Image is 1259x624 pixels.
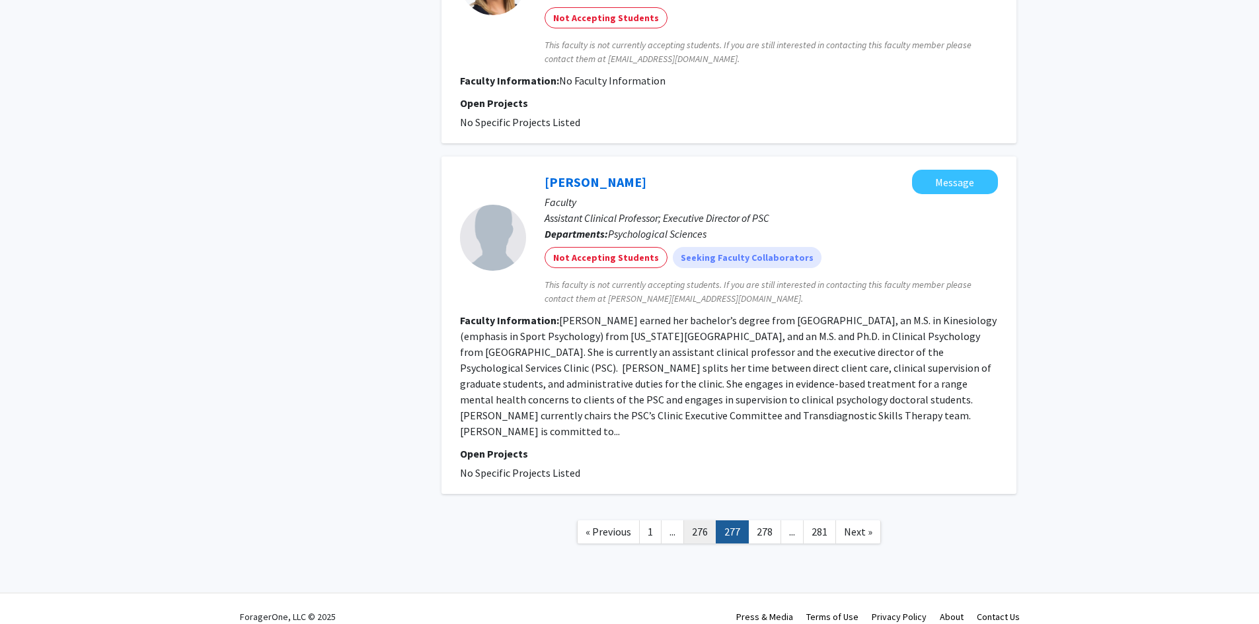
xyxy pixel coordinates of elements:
span: « Previous [586,525,631,538]
a: 281 [803,520,836,543]
b: Departments: [545,227,608,240]
a: [PERSON_NAME] [545,174,646,190]
span: No Faculty Information [559,74,666,87]
p: Open Projects [460,95,998,111]
span: ... [669,525,675,538]
button: Message Erin Bullett [912,170,998,194]
a: Previous [577,520,640,543]
span: ... [789,525,795,538]
a: 277 [716,520,749,543]
a: Contact Us [977,611,1020,623]
nav: Page navigation [441,507,1016,561]
a: Privacy Policy [872,611,927,623]
b: Faculty Information: [460,74,559,87]
p: Faculty [545,194,998,210]
a: 276 [683,520,716,543]
p: Open Projects [460,446,998,462]
a: Terms of Use [806,611,858,623]
span: Next » [844,525,872,538]
fg-read-more: [PERSON_NAME] earned her bachelor’s degree from [GEOGRAPHIC_DATA], an M.S. in Kinesiology (emphas... [460,314,997,438]
mat-chip: Not Accepting Students [545,7,668,28]
mat-chip: Seeking Faculty Collaborators [673,247,821,268]
a: 278 [748,520,781,543]
b: Faculty Information: [460,314,559,327]
a: Press & Media [736,611,793,623]
a: About [940,611,964,623]
a: Next [835,520,881,543]
mat-chip: Not Accepting Students [545,247,668,268]
a: 1 [639,520,662,543]
span: No Specific Projects Listed [460,116,580,129]
span: This faculty is not currently accepting students. If you are still interested in contacting this ... [545,278,998,306]
span: No Specific Projects Listed [460,466,580,479]
iframe: Chat [10,565,56,614]
span: Psychological Sciences [608,227,706,240]
span: This faculty is not currently accepting students. If you are still interested in contacting this ... [545,38,998,66]
p: Assistant Clinical Professor; Executive Director of PSC [545,210,998,226]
